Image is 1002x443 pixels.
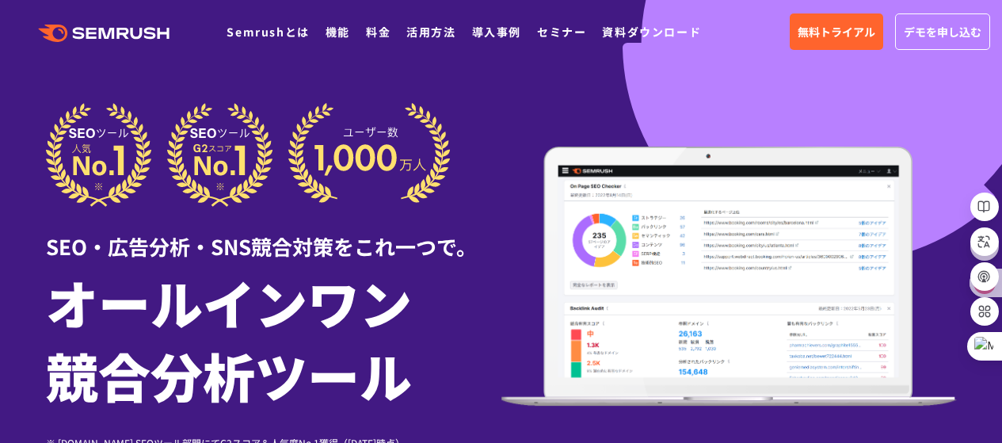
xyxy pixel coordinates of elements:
a: Semrushとは [227,24,309,40]
div: SEO・広告分析・SNS競合対策をこれ一つで。 [46,207,501,262]
a: 資料ダウンロード [602,24,701,40]
a: 無料トライアル [790,13,883,50]
span: 無料トライアル [798,23,875,40]
a: 料金 [366,24,391,40]
a: 機能 [326,24,350,40]
a: 導入事例 [472,24,521,40]
a: デモを申し込む [895,13,990,50]
a: 活用方法 [406,24,455,40]
h1: オールインワン 競合分析ツール [46,265,501,411]
span: デモを申し込む [904,23,981,40]
a: セミナー [537,24,586,40]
